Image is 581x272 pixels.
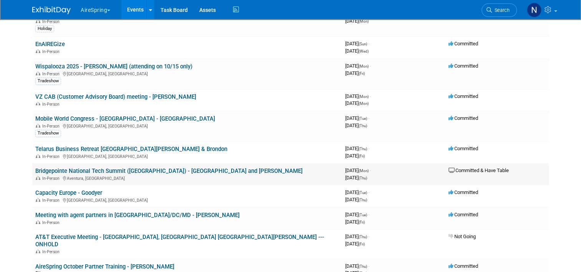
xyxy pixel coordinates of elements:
[42,19,62,24] span: In-Person
[368,212,369,217] span: -
[345,219,365,225] span: [DATE]
[36,198,40,202] img: In-Person Event
[359,242,365,246] span: (Fri)
[42,124,62,129] span: In-Person
[345,48,369,54] span: [DATE]
[42,198,62,203] span: In-Person
[449,263,478,269] span: Committed
[359,116,367,121] span: (Tue)
[36,124,40,128] img: In-Person Event
[368,263,369,269] span: -
[345,241,365,247] span: [DATE]
[35,63,192,70] a: Wispalooza 2025 - [PERSON_NAME] (attending on 10/15 only)
[42,102,62,107] span: In-Person
[370,63,371,69] span: -
[449,115,478,121] span: Committed
[35,78,61,85] div: Tradeshow
[492,7,510,13] span: Search
[42,154,62,159] span: In-Person
[35,41,65,48] a: EnAIREGize
[35,234,324,248] a: AT&T Executive Meeting - [GEOGRAPHIC_DATA], [GEOGRAPHIC_DATA] [GEOGRAPHIC_DATA][PERSON_NAME] --- ...
[36,154,40,158] img: In-Person Event
[32,7,71,14] img: ExhibitDay
[359,154,365,158] span: (Fri)
[36,102,40,106] img: In-Person Event
[36,249,40,253] img: In-Person Event
[359,213,367,217] span: (Tue)
[35,168,303,174] a: Bridgepointe National Tech Summit ([GEOGRAPHIC_DATA]) - [GEOGRAPHIC_DATA] and [PERSON_NAME]
[359,176,367,180] span: (Thu)
[345,18,369,24] span: [DATE]
[370,168,371,173] span: -
[359,101,369,106] span: (Mon)
[345,41,369,46] span: [DATE]
[359,19,369,23] span: (Mon)
[35,197,339,203] div: [GEOGRAPHIC_DATA], [GEOGRAPHIC_DATA]
[345,115,369,121] span: [DATE]
[36,71,40,75] img: In-Person Event
[345,70,365,76] span: [DATE]
[359,49,369,53] span: (Wed)
[345,100,369,106] span: [DATE]
[345,234,369,239] span: [DATE]
[345,63,371,69] span: [DATE]
[42,49,62,54] span: In-Person
[449,41,478,46] span: Committed
[359,264,367,269] span: (Thu)
[359,191,367,195] span: (Tue)
[345,212,369,217] span: [DATE]
[42,71,62,76] span: In-Person
[36,19,40,23] img: In-Person Event
[449,63,478,69] span: Committed
[35,123,339,129] div: [GEOGRAPHIC_DATA], [GEOGRAPHIC_DATA]
[482,3,517,17] a: Search
[36,49,40,53] img: In-Person Event
[449,212,478,217] span: Committed
[35,70,339,76] div: [GEOGRAPHIC_DATA], [GEOGRAPHIC_DATA]
[35,146,227,153] a: Telarus Business Retreat [GEOGRAPHIC_DATA][PERSON_NAME] & Brondon
[35,189,102,196] a: Capacity Europe - Goodyer
[35,263,174,270] a: AireSpring October Partner Training - [PERSON_NAME]
[42,249,62,254] span: In-Person
[449,168,509,173] span: Committed & Have Table
[35,175,339,181] div: Aventura, [GEOGRAPHIC_DATA]
[359,220,365,224] span: (Fri)
[345,153,365,159] span: [DATE]
[35,25,54,32] div: Holiday
[345,168,371,173] span: [DATE]
[36,220,40,224] img: In-Person Event
[35,130,61,137] div: Tradeshow
[35,212,240,219] a: Meeting with agent partners in [GEOGRAPHIC_DATA]/DC/MD - [PERSON_NAME]
[368,146,369,151] span: -
[368,189,369,195] span: -
[449,234,476,239] span: Not Going
[359,198,367,202] span: (Thu)
[35,115,215,122] a: Mobile World Congress - [GEOGRAPHIC_DATA] - [GEOGRAPHIC_DATA]
[42,176,62,181] span: In-Person
[527,3,541,17] img: Natalie Pyron
[345,93,371,99] span: [DATE]
[345,189,369,195] span: [DATE]
[359,147,367,151] span: (Thu)
[359,124,367,128] span: (Thu)
[359,95,369,99] span: (Mon)
[370,93,371,99] span: -
[345,123,367,128] span: [DATE]
[449,146,478,151] span: Committed
[359,42,367,46] span: (Sun)
[345,175,367,181] span: [DATE]
[359,169,369,173] span: (Mon)
[345,263,369,269] span: [DATE]
[449,93,478,99] span: Committed
[449,189,478,195] span: Committed
[359,71,365,76] span: (Fri)
[345,146,369,151] span: [DATE]
[345,197,367,202] span: [DATE]
[359,64,369,68] span: (Mon)
[42,220,62,225] span: In-Person
[368,234,369,239] span: -
[359,235,367,239] span: (Thu)
[368,115,369,121] span: -
[35,93,196,100] a: VZ CAB (Customer Advisory Board) meeting - [PERSON_NAME]
[36,176,40,180] img: In-Person Event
